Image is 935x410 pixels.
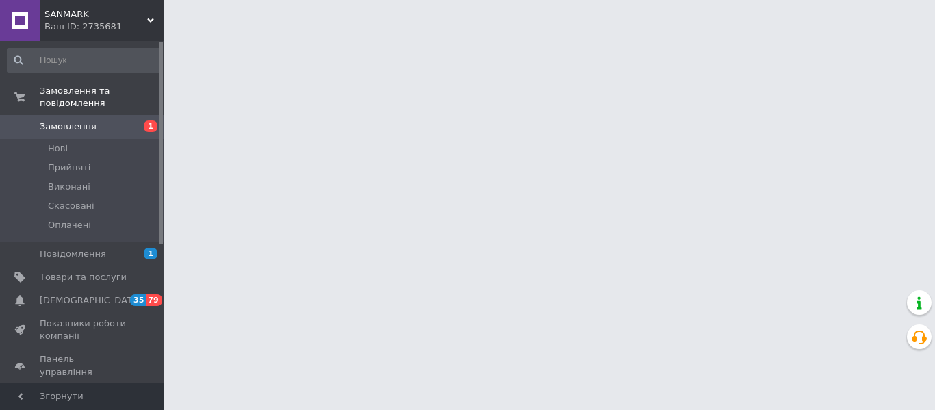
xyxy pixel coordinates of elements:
span: Скасовані [48,200,94,212]
span: Виконані [48,181,90,193]
div: Ваш ID: 2735681 [44,21,164,33]
span: 79 [146,294,162,306]
span: Панель управління [40,353,127,378]
span: Замовлення [40,120,97,133]
span: Замовлення та повідомлення [40,85,164,110]
span: 1 [144,248,157,259]
span: 1 [144,120,157,132]
span: Показники роботи компанії [40,318,127,342]
span: Товари та послуги [40,271,127,283]
span: [DEMOGRAPHIC_DATA] [40,294,141,307]
span: SANMARK [44,8,147,21]
span: Оплачені [48,219,91,231]
span: Прийняті [48,162,90,174]
span: Нові [48,142,68,155]
span: Повідомлення [40,248,106,260]
span: 35 [130,294,146,306]
input: Пошук [7,48,162,73]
